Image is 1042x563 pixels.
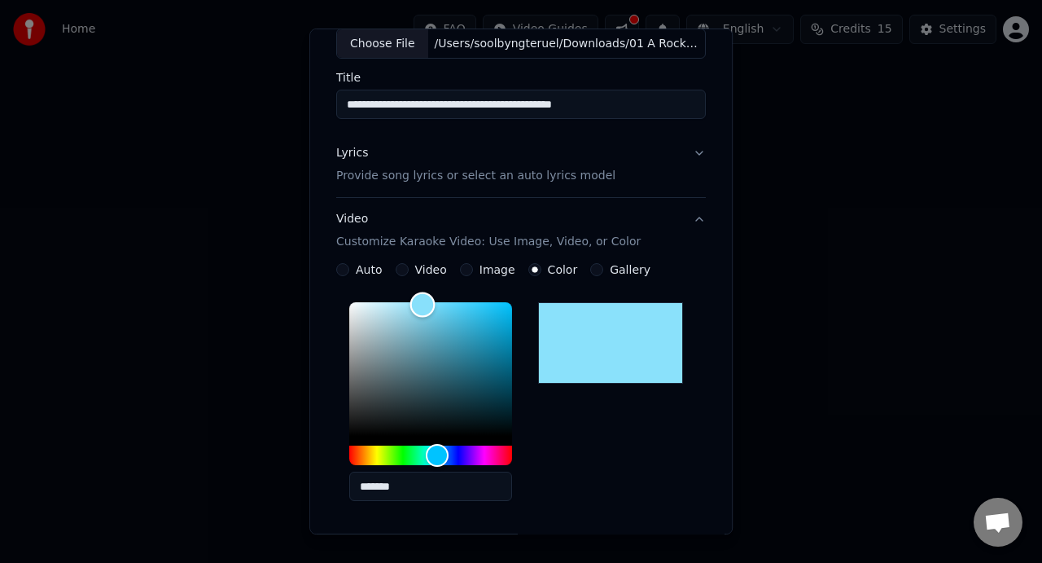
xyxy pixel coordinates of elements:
[428,36,705,52] div: /Users/soolbyngteruel/Downloads/01 A Rockin' Royal Christmas with the King!- Split.mp3
[349,302,512,436] div: Color
[415,264,447,275] label: Video
[336,73,706,84] label: Title
[610,264,650,275] label: Gallery
[336,234,641,250] p: Customize Karaoke Video: Use Image, Video, or Color
[336,199,706,264] button: VideoCustomize Karaoke Video: Use Image, Video, or Color
[548,264,578,275] label: Color
[336,146,368,162] div: Lyrics
[356,264,383,275] label: Auto
[337,29,428,59] div: Choose File
[336,133,706,198] button: LyricsProvide song lyrics or select an auto lyrics model
[336,169,615,185] p: Provide song lyrics or select an auto lyrics model
[479,264,515,275] label: Image
[336,212,641,251] div: Video
[349,446,512,465] div: Hue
